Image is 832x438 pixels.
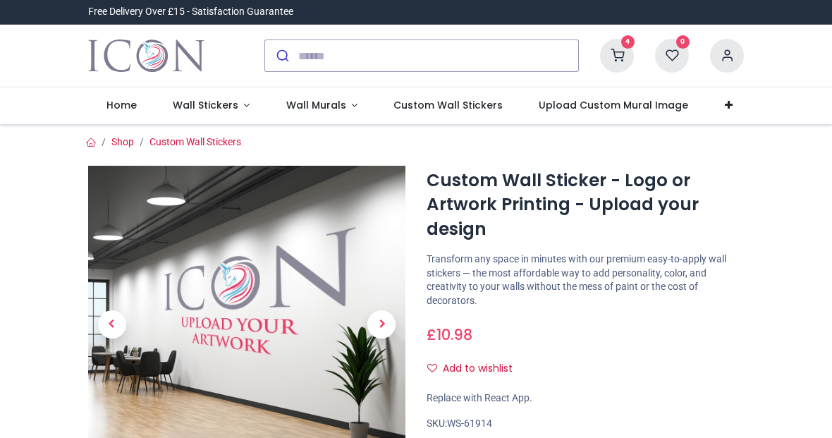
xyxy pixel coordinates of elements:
[447,418,492,429] span: WS-61914
[600,49,634,61] a: 4
[427,357,525,381] button: Add to wishlistAdd to wishlist
[154,87,268,124] a: Wall Stickers
[88,5,293,19] div: Free Delivery Over £15 - Satisfaction Guarantee
[427,417,744,431] div: SKU:
[436,324,472,345] span: 10.98
[88,36,204,75] img: Icon Wall Stickers
[268,87,376,124] a: Wall Murals
[111,136,134,147] a: Shop
[676,35,690,49] sup: 0
[448,5,744,19] iframe: Customer reviews powered by Trustpilot
[367,310,396,339] span: Next
[358,214,406,436] a: Next
[265,40,298,71] button: Submit
[149,136,241,147] a: Custom Wall Stickers
[286,98,346,112] span: Wall Murals
[393,98,503,112] span: Custom Wall Stickers
[88,214,136,436] a: Previous
[173,98,238,112] span: Wall Stickers
[427,324,472,345] span: £
[539,98,688,112] span: Upload Custom Mural Image
[427,169,744,241] h1: Custom Wall Sticker - Logo or Artwork Printing - Upload your design
[106,98,137,112] span: Home
[88,36,204,75] a: Logo of Icon Wall Stickers
[427,391,744,406] div: Replace with React App.
[621,35,635,49] sup: 4
[655,49,689,61] a: 0
[427,253,744,308] p: Transform any space in minutes with our premium easy-to-apply wall stickers — the most affordable...
[427,363,437,373] i: Add to wishlist
[98,310,126,339] span: Previous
